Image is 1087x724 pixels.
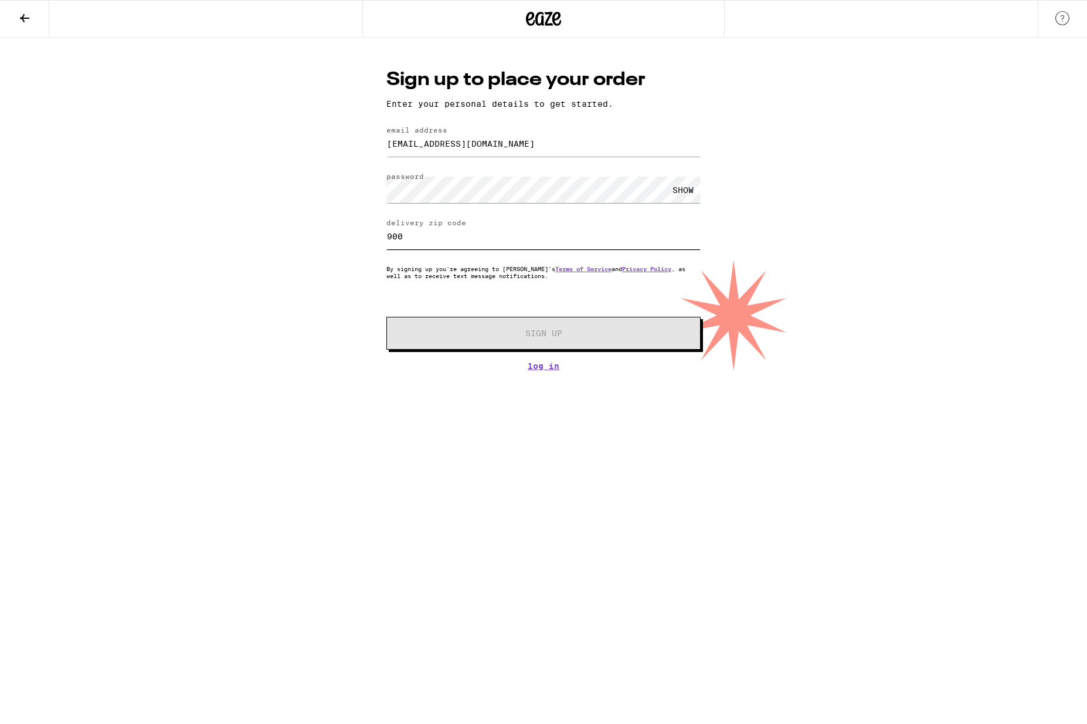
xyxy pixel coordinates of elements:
button: Sign Up [386,317,701,350]
p: Enter your personal details to get started. [386,99,701,109]
h1: Sign up to place your order [386,67,701,93]
input: delivery zip code [386,223,701,249]
label: password [386,172,424,180]
p: By signing up you're agreeing to [PERSON_NAME]'s and , as well as to receive text message notific... [386,265,701,279]
span: Hi. Need any help? [7,8,84,18]
div: SHOW [665,177,701,203]
span: Sign Up [525,329,562,337]
a: Log In [386,361,701,371]
label: email address [386,126,447,134]
a: Privacy Policy [622,265,671,272]
input: email address [386,130,701,157]
label: delivery zip code [386,219,466,226]
a: Terms of Service [555,265,612,272]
